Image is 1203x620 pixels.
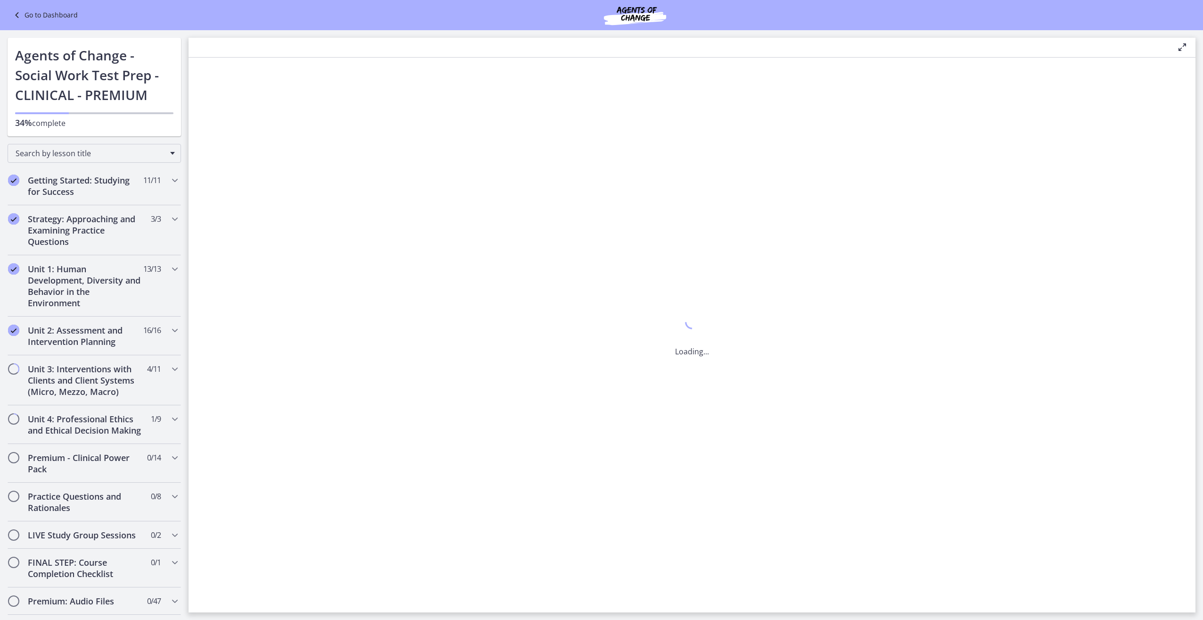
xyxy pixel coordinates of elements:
h2: Unit 3: Interventions with Clients and Client Systems (Micro, Mezzo, Macro) [28,363,143,397]
span: 4 / 11 [147,363,161,375]
span: 11 / 11 [143,175,161,186]
span: 0 / 1 [151,557,161,568]
h2: Getting Started: Studying for Success [28,175,143,197]
h2: Unit 2: Assessment and Intervention Planning [28,325,143,347]
span: 3 / 3 [151,213,161,225]
h2: Unit 1: Human Development, Diversity and Behavior in the Environment [28,263,143,309]
span: 34% [15,117,32,128]
i: Completed [8,175,19,186]
span: 16 / 16 [143,325,161,336]
img: Agents of Change [578,4,692,26]
h2: Premium - Clinical Power Pack [28,452,143,475]
p: complete [15,117,173,129]
span: 1 / 9 [151,413,161,425]
h2: Unit 4: Professional Ethics and Ethical Decision Making [28,413,143,436]
span: Search by lesson title [16,148,165,159]
h2: Strategy: Approaching and Examining Practice Questions [28,213,143,247]
span: 0 / 47 [147,595,161,607]
span: 0 / 8 [151,491,161,502]
h2: Practice Questions and Rationales [28,491,143,513]
span: 13 / 13 [143,263,161,275]
h2: LIVE Study Group Sessions [28,529,143,541]
span: 0 / 14 [147,452,161,463]
div: Search by lesson title [8,144,181,163]
div: 1 [675,313,709,335]
i: Completed [8,325,19,336]
a: Go to Dashboard [11,9,78,21]
p: Loading... [675,346,709,357]
h2: FINAL STEP: Course Completion Checklist [28,557,143,579]
h2: Premium: Audio Files [28,595,143,607]
h1: Agents of Change - Social Work Test Prep - CLINICAL - PREMIUM [15,45,173,105]
span: 0 / 2 [151,529,161,541]
i: Completed [8,263,19,275]
i: Completed [8,213,19,225]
